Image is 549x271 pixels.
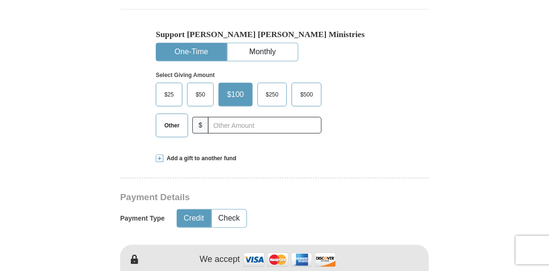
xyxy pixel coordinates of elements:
button: Monthly [227,43,298,61]
span: $250 [261,87,284,102]
button: Credit [177,210,211,227]
button: One-Time [156,43,227,61]
h5: Support [PERSON_NAME] [PERSON_NAME] Ministries [156,29,393,39]
span: $ [192,117,208,134]
span: Other [160,118,184,133]
span: Add a gift to another fund [163,155,237,163]
span: $100 [222,87,249,102]
span: $500 [295,87,318,102]
span: $25 [160,87,179,102]
button: Check [212,210,246,227]
strong: Select Giving Amount [156,72,215,78]
h3: Payment Details [120,192,362,203]
input: Other Amount [208,117,322,134]
img: credit cards accepted [242,250,337,270]
span: $50 [191,87,210,102]
h5: Payment Type [120,214,165,223]
h4: We accept [200,254,240,265]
